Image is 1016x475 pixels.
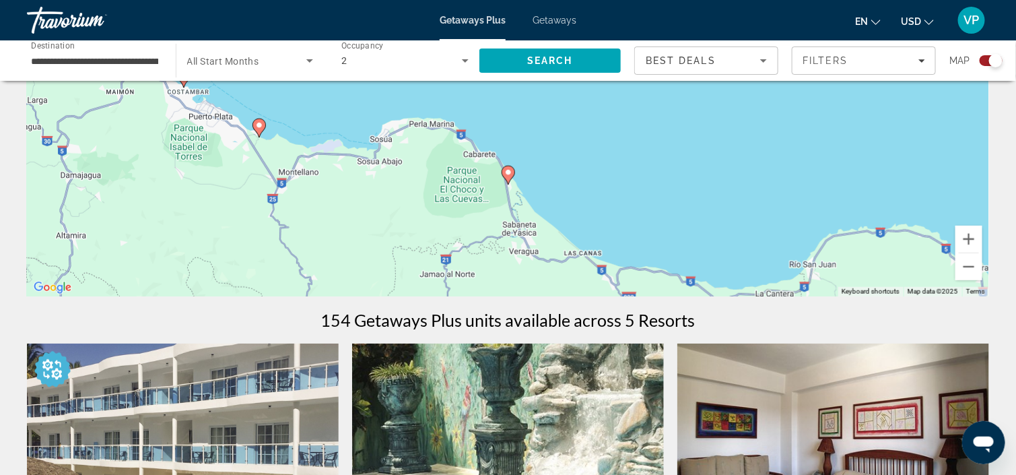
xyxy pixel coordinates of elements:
[955,226,982,253] button: Zoom in
[803,55,848,66] span: Filters
[341,42,384,51] span: Occupancy
[27,3,162,38] a: Travorium
[964,13,980,27] span: VP
[321,310,696,330] h1: 154 Getaways Plus units available across 5 Resorts
[31,53,158,69] input: Select destination
[901,11,934,31] button: Change currency
[440,15,506,26] a: Getaways Plus
[792,46,936,75] button: Filters
[646,53,767,69] mat-select: Sort by
[908,288,958,295] span: Map data ©2025
[955,253,982,280] button: Zoom out
[949,51,970,70] span: Map
[527,55,573,66] span: Search
[646,55,716,66] span: Best Deals
[966,288,985,295] a: Terms (opens in new tab)
[962,421,1005,464] iframe: Button to launch messaging window
[842,287,900,296] button: Keyboard shortcuts
[479,49,621,73] button: Search
[341,55,347,66] span: 2
[855,11,881,31] button: Change language
[855,16,868,27] span: en
[30,279,75,296] img: Google
[901,16,921,27] span: USD
[533,15,576,26] a: Getaways
[31,41,75,51] span: Destination
[954,6,989,34] button: User Menu
[30,279,75,296] a: Open this area in Google Maps (opens a new window)
[187,56,259,67] span: All Start Months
